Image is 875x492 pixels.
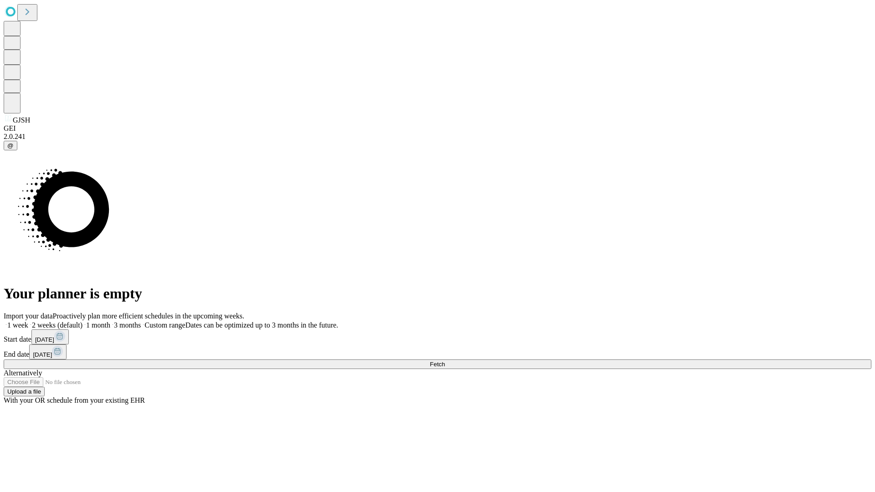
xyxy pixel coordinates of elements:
span: @ [7,142,14,149]
div: Start date [4,329,871,344]
span: Alternatively [4,369,42,377]
button: [DATE] [31,329,69,344]
span: GJSH [13,116,30,124]
button: Upload a file [4,387,45,396]
span: [DATE] [33,351,52,358]
span: Custom range [144,321,185,329]
span: Dates can be optimized up to 3 months in the future. [185,321,338,329]
span: Fetch [430,361,445,368]
span: With your OR schedule from your existing EHR [4,396,145,404]
span: 2 weeks (default) [32,321,82,329]
div: End date [4,344,871,359]
span: 1 month [86,321,110,329]
button: @ [4,141,17,150]
span: 3 months [114,321,141,329]
button: [DATE] [29,344,67,359]
span: Import your data [4,312,53,320]
div: GEI [4,124,871,133]
div: 2.0.241 [4,133,871,141]
span: 1 week [7,321,28,329]
button: Fetch [4,359,871,369]
span: [DATE] [35,336,54,343]
h1: Your planner is empty [4,285,871,302]
span: Proactively plan more efficient schedules in the upcoming weeks. [53,312,244,320]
